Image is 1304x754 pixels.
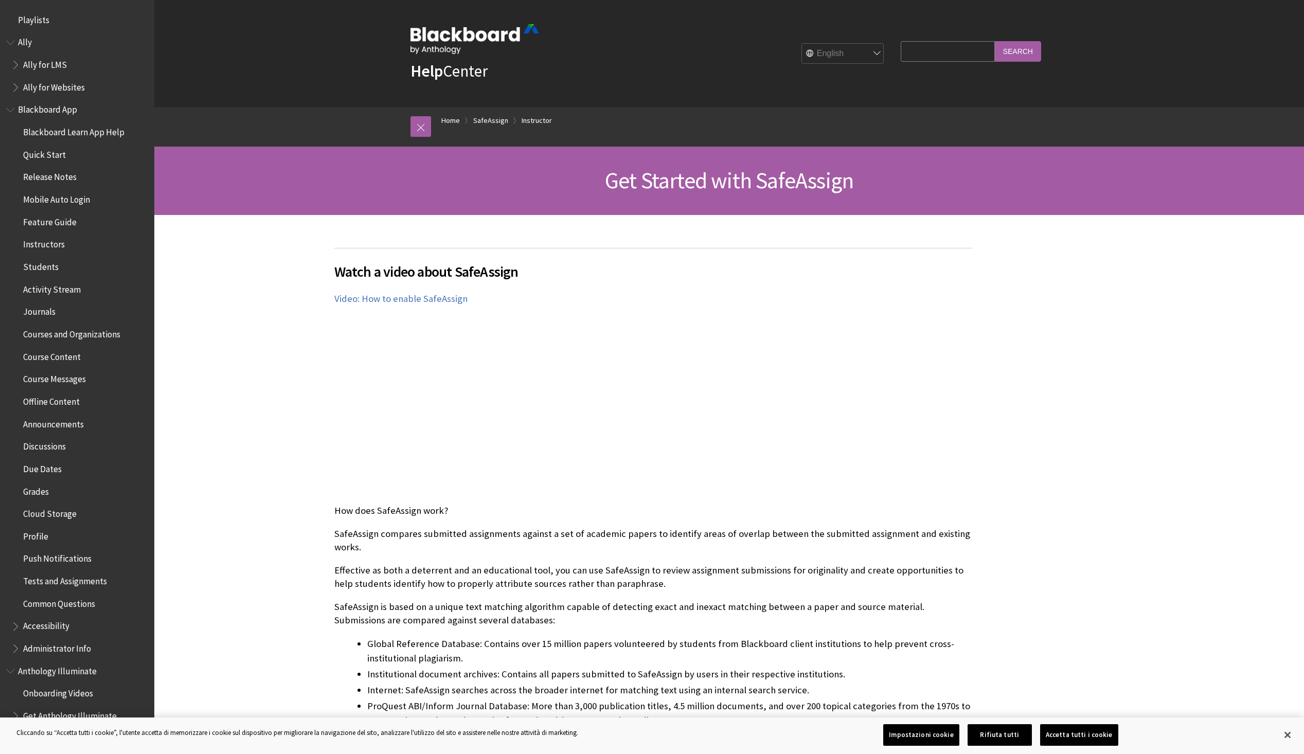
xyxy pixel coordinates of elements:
[367,637,972,666] li: Global Reference Database: Contains over 15 million papers volunteered by students from Blackboar...
[23,438,66,452] span: Discussions
[23,528,48,542] span: Profile
[23,213,77,227] span: Feature Guide
[23,618,69,632] span: Accessibility
[23,572,107,586] span: Tests and Assignments
[18,11,49,25] span: Playlists
[23,258,59,272] span: Students
[23,595,95,609] span: Common Questions
[23,326,120,339] span: Courses and Organizations
[23,416,84,429] span: Announcements
[6,11,148,29] nav: Book outline for Playlists
[23,393,80,407] span: Offline Content
[522,114,552,127] a: Instructor
[18,34,32,48] span: Ally
[23,505,77,519] span: Cloud Storage
[410,61,488,81] a: HelpCenter
[334,600,972,627] p: SafeAssign is based on a unique text matching algorithm capable of detecting exact and inexact ma...
[334,261,972,282] span: Watch a video about SafeAssign
[23,191,90,205] span: Mobile Auto Login
[23,79,85,93] span: Ally for Websites
[23,371,86,385] span: Course Messages
[334,504,972,517] p: How does SafeAssign work?
[1276,724,1299,746] button: Chiudi
[18,101,77,115] span: Blackboard App
[883,724,959,746] button: Impostazioni cookie
[23,169,77,183] span: Release Notes
[23,303,56,317] span: Journals
[23,550,92,564] span: Push Notifications
[334,564,972,590] p: Effective as both a deterrent and an educational tool, you can use SafeAssign to review assignmen...
[18,662,97,676] span: Anthology Illuminate
[367,699,972,728] li: ProQuest ABI/Inform Journal Database: More than 3,000 publication titles, 4.5 million documents, ...
[367,667,972,681] li: Institutional document archives: Contains all papers submitted to SafeAssign by users in their re...
[23,56,67,70] span: Ally for LMS
[473,114,508,127] a: SafeAssign
[23,483,49,497] span: Grades
[1040,724,1118,746] button: Accetta tutti i cookie
[367,683,972,697] li: Internet: SafeAssign searches across the broader internet for matching text using an internal sea...
[6,34,148,96] nav: Book outline for Anthology Ally Help
[23,281,81,295] span: Activity Stream
[23,236,65,250] span: Instructors
[6,101,148,657] nav: Book outline for Blackboard App Help
[410,61,443,81] strong: Help
[968,724,1032,746] button: Rifiuta tutti
[23,460,62,474] span: Due Dates
[23,640,91,654] span: Administrator Info
[23,707,117,721] span: Get Anthology Illuminate
[334,293,468,305] a: Video: How to enable SafeAssign
[995,41,1041,61] input: Search
[16,728,578,738] div: Cliccando su “Accetta tutti i cookie”, l'utente accetta di memorizzare i cookie sul dispositivo p...
[410,24,539,54] img: Blackboard by Anthology
[23,146,66,160] span: Quick Start
[802,44,884,64] select: Site Language Selector
[23,685,93,699] span: Onboarding Videos
[23,348,81,362] span: Course Content
[441,114,460,127] a: Home
[23,123,124,137] span: Blackboard Learn App Help
[334,527,972,554] p: SafeAssign compares submitted assignments against a set of academic papers to identify areas of o...
[605,166,853,194] span: Get Started with SafeAssign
